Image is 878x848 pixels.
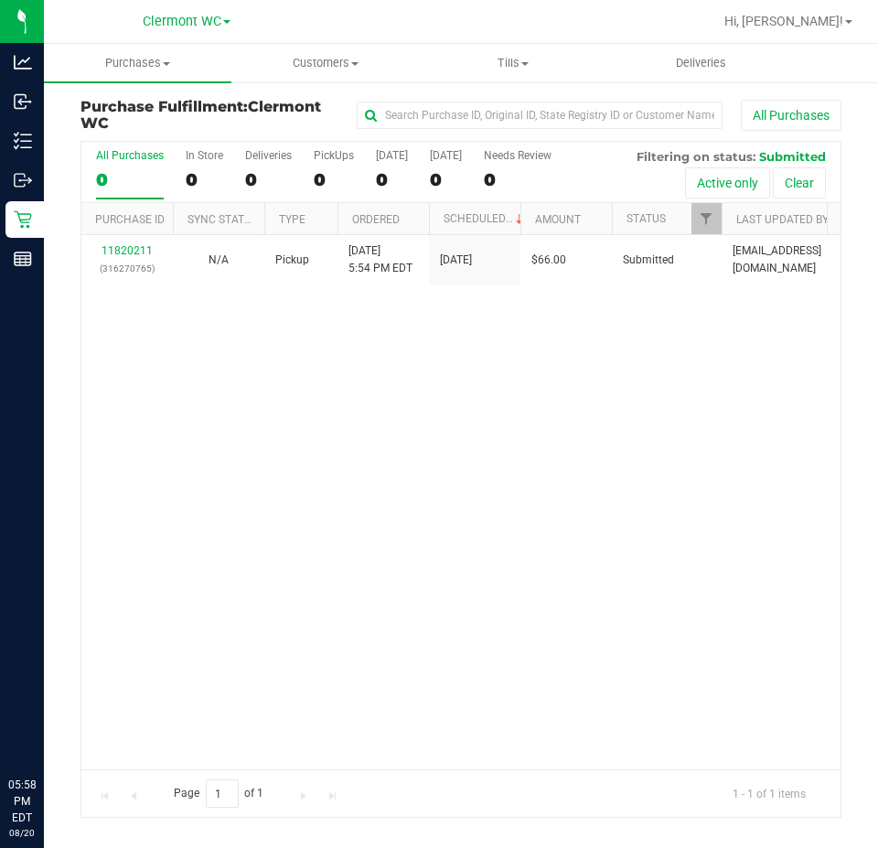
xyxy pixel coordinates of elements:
[741,100,841,131] button: All Purchases
[95,213,165,226] a: Purchase ID
[80,99,334,131] h3: Purchase Fulfillment:
[14,171,32,189] inline-svg: Outbound
[430,169,462,190] div: 0
[724,14,843,28] span: Hi, [PERSON_NAME]!
[637,149,755,164] span: Filtering on status:
[691,203,722,234] a: Filter
[96,149,164,162] div: All Purchases
[14,53,32,71] inline-svg: Analytics
[92,260,162,277] p: (316270765)
[352,213,400,226] a: Ordered
[102,244,153,257] a: 11820211
[626,212,666,225] a: Status
[186,169,223,190] div: 0
[245,149,292,162] div: Deliveries
[535,213,581,226] a: Amount
[80,98,321,132] span: Clermont WC
[231,44,419,82] a: Customers
[420,55,605,71] span: Tills
[209,253,229,266] span: Not Applicable
[44,55,231,71] span: Purchases
[245,169,292,190] div: 0
[484,149,551,162] div: Needs Review
[209,252,229,269] button: N/A
[623,252,674,269] span: Submitted
[186,149,223,162] div: In Store
[376,149,408,162] div: [DATE]
[651,55,751,71] span: Deliveries
[718,779,820,807] span: 1 - 1 of 1 items
[314,169,354,190] div: 0
[14,210,32,229] inline-svg: Retail
[607,44,795,82] a: Deliveries
[484,169,551,190] div: 0
[206,779,239,808] input: 1
[232,55,418,71] span: Customers
[14,132,32,150] inline-svg: Inventory
[8,826,36,840] p: 08/20
[158,779,279,808] span: Page of 1
[419,44,606,82] a: Tills
[376,169,408,190] div: 0
[314,149,354,162] div: PickUps
[430,149,462,162] div: [DATE]
[54,699,76,721] iframe: Resource center unread badge
[444,212,527,225] a: Scheduled
[187,213,258,226] a: Sync Status
[279,213,305,226] a: Type
[531,252,566,269] span: $66.00
[685,167,770,199] button: Active only
[18,702,73,757] iframe: Resource center
[143,14,221,29] span: Clermont WC
[348,242,412,277] span: [DATE] 5:54 PM EDT
[773,167,826,199] button: Clear
[357,102,723,129] input: Search Purchase ID, Original ID, State Registry ID or Customer Name...
[759,149,826,164] span: Submitted
[14,92,32,111] inline-svg: Inbound
[440,252,472,269] span: [DATE]
[736,213,829,226] a: Last Updated By
[44,44,231,82] a: Purchases
[8,777,36,826] p: 05:58 PM EDT
[275,252,309,269] span: Pickup
[96,169,164,190] div: 0
[14,250,32,268] inline-svg: Reports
